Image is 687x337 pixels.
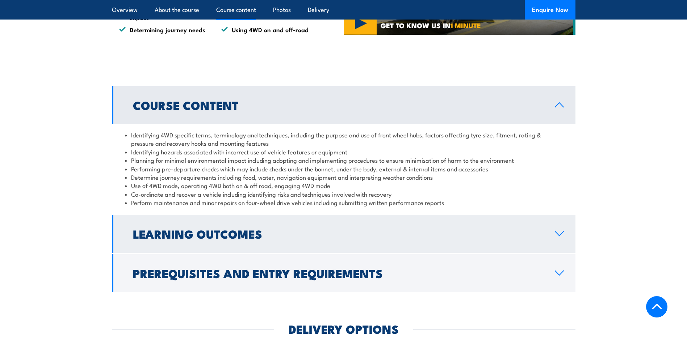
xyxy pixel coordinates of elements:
[125,181,562,189] li: Use of 4WD mode, operating 4WD both on & off road, engaging 4WD mode
[221,25,310,34] li: Using 4WD on and off-road
[119,25,208,34] li: Determining journey needs
[125,165,562,173] li: Performing pre-departure checks which may include checks under the bonnet, under the body, extern...
[125,131,562,148] li: Identifying 4WD specific terms, terminology and techniques, including the purpose and use of fron...
[381,22,481,29] span: GET TO KNOW US IN
[112,254,575,292] a: Prerequisites and Entry Requirements
[133,100,543,110] h2: Course Content
[112,86,575,124] a: Course Content
[112,215,575,253] a: Learning Outcomes
[289,324,399,334] h2: DELIVERY OPTIONS
[125,148,562,156] li: Identifying hazards associated with incorrect use of vehicle features or equipment
[125,156,562,164] li: Planning for minimal environmental impact including adopting and implementing procedures to ensur...
[125,190,562,198] li: Co-ordinate and recover a vehicle including identifying risks and techniques involved with recovery
[451,20,481,30] strong: 1 MINUTE
[133,229,543,239] h2: Learning Outcomes
[125,173,562,181] li: Determine journey requirements including food, water, navigation equipment and interpreting weath...
[133,268,543,278] h2: Prerequisites and Entry Requirements
[125,198,562,206] li: Perform maintenance and minor repairs on four-wheel drive vehicles including submitting written p...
